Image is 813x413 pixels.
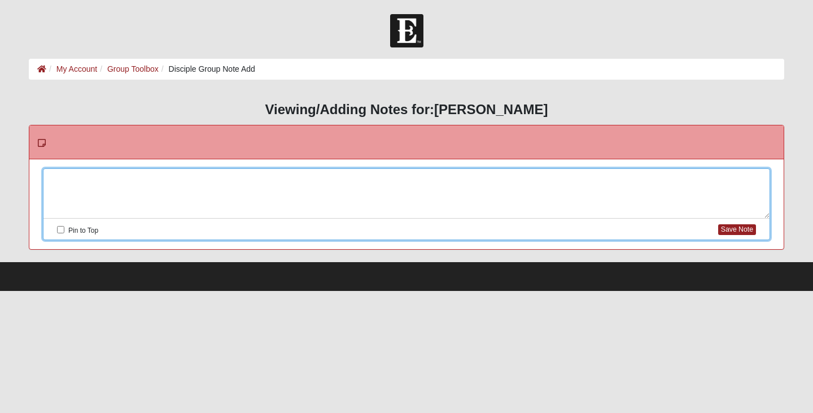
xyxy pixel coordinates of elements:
button: Save Note [718,224,756,235]
span: Pin to Top [68,227,98,234]
input: Pin to Top [57,226,64,233]
a: My Account [56,64,97,73]
img: Church of Eleven22 Logo [390,14,423,47]
strong: [PERSON_NAME] [434,102,548,117]
li: Disciple Group Note Add [159,63,255,75]
h3: Viewing/Adding Notes for: [29,102,784,118]
a: Group Toolbox [107,64,159,73]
